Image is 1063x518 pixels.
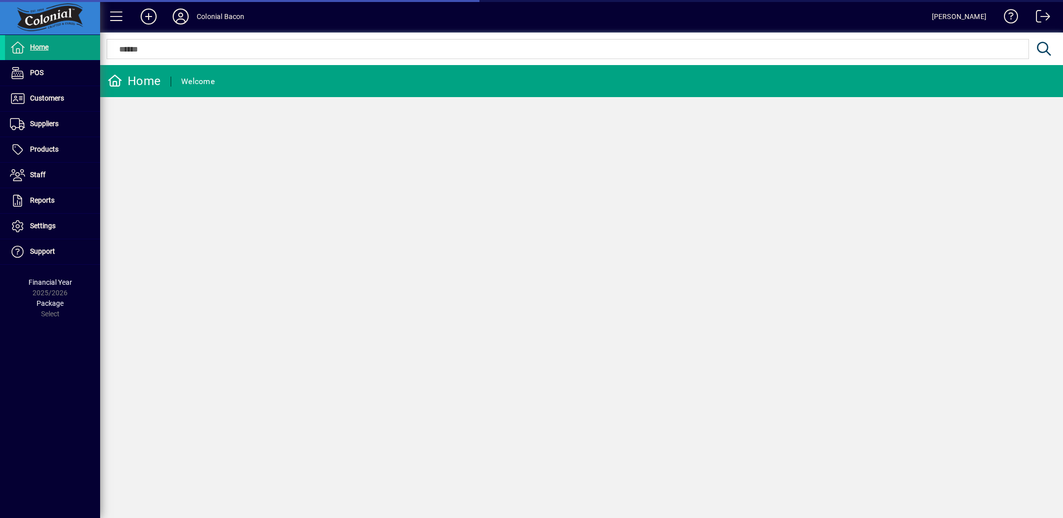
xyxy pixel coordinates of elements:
[5,86,100,111] a: Customers
[996,2,1018,35] a: Knowledge Base
[30,171,46,179] span: Staff
[108,73,161,89] div: Home
[30,222,56,230] span: Settings
[5,239,100,264] a: Support
[30,69,44,77] span: POS
[30,247,55,255] span: Support
[932,9,986,25] div: [PERSON_NAME]
[30,43,49,51] span: Home
[133,8,165,26] button: Add
[29,278,72,286] span: Financial Year
[5,61,100,86] a: POS
[5,112,100,137] a: Suppliers
[30,196,55,204] span: Reports
[30,120,59,128] span: Suppliers
[37,299,64,307] span: Package
[5,137,100,162] a: Products
[5,163,100,188] a: Staff
[30,145,59,153] span: Products
[30,94,64,102] span: Customers
[5,188,100,213] a: Reports
[165,8,197,26] button: Profile
[197,9,244,25] div: Colonial Bacon
[1028,2,1050,35] a: Logout
[181,74,215,90] div: Welcome
[5,214,100,239] a: Settings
